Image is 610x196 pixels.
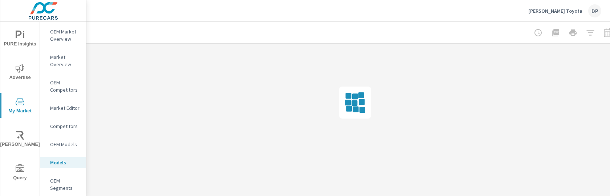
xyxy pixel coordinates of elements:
[40,77,86,95] div: OEM Competitors
[50,159,80,166] p: Models
[588,4,601,17] div: DP
[3,31,37,48] span: PURE Insights
[3,97,37,115] span: My Market
[40,139,86,150] div: OEM Models
[528,8,582,14] p: [PERSON_NAME] Toyota
[40,175,86,193] div: OEM Segments
[40,103,86,113] div: Market Editor
[40,121,86,132] div: Competitors
[50,123,80,130] p: Competitors
[3,164,37,182] span: Query
[40,157,86,168] div: Models
[50,28,80,43] p: OEM Market Overview
[40,26,86,44] div: OEM Market Overview
[40,52,86,70] div: Market Overview
[3,64,37,82] span: Advertise
[50,79,80,93] p: OEM Competitors
[50,141,80,148] p: OEM Models
[3,131,37,149] span: [PERSON_NAME]
[50,104,80,112] p: Market Editor
[50,177,80,192] p: OEM Segments
[50,53,80,68] p: Market Overview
